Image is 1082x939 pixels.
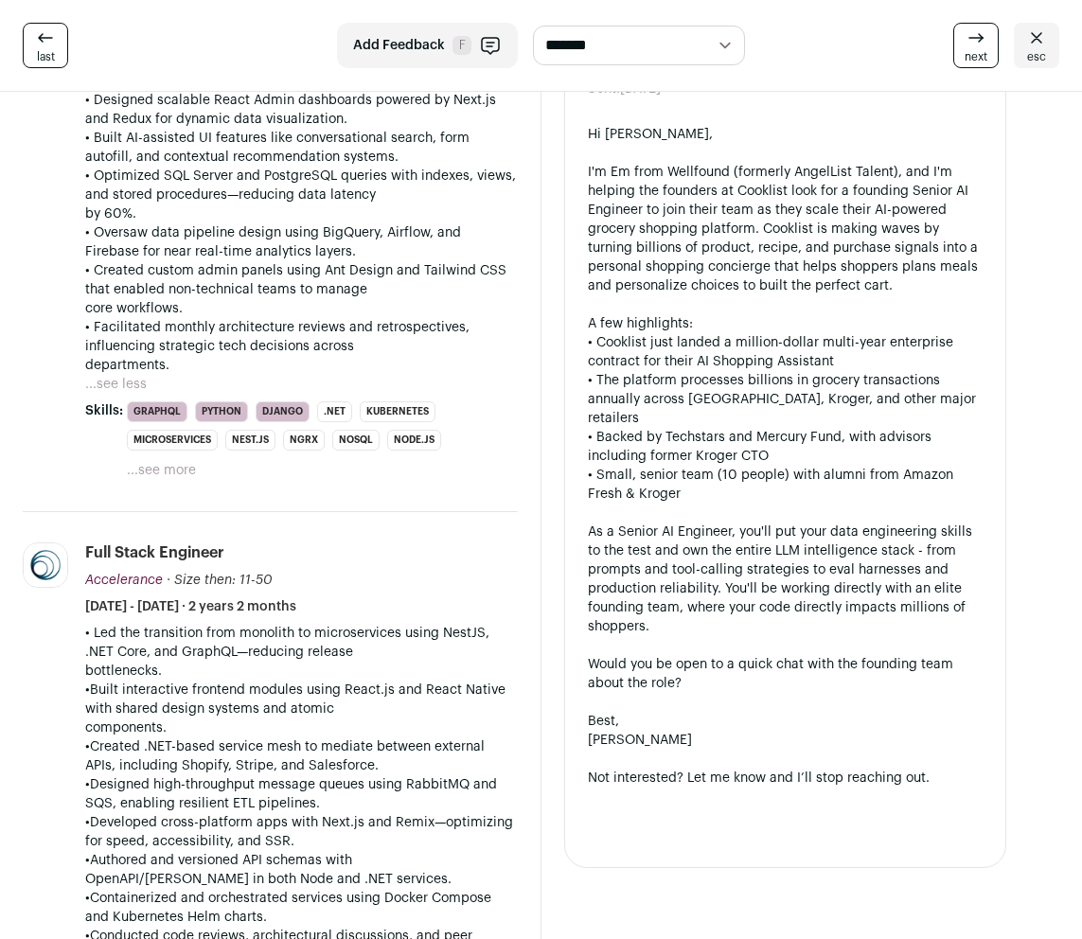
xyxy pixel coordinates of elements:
[85,318,518,375] p: • Facilitated monthly architecture reviews and retrospectives, influencing strategic tech decisio...
[127,430,218,451] li: Microservices
[85,889,518,927] p: •Containerized and orchestrated services using Docker Compose and Kubernetes Helm charts.
[1027,49,1046,64] span: esc
[387,430,441,451] li: Node.js
[588,163,984,295] div: I'm Em from Wellfound (formerly AngelList Talent), and I'm helping the founders at Cooklist look ...
[588,523,984,636] div: As a Senior AI Engineer, you'll put your data engineering skills to the test and own the entire L...
[127,461,196,480] button: ...see more
[85,775,518,813] p: •Designed high-throughput message queues using RabbitMQ and SQS, enabling resilient ETL pipelines.
[588,655,984,693] div: Would you be open to a quick chat with the founding team about the role?
[85,574,163,587] span: Accelerance
[360,401,435,422] li: Kubernetes
[1014,23,1059,68] a: esc
[965,49,987,64] span: next
[953,23,999,68] a: next
[85,737,518,775] p: •Created .NET-based service mesh to mediate between external APIs, including Shopify, Stripe, and...
[588,371,984,428] div: • The platform processes billions in grocery transactions annually across [GEOGRAPHIC_DATA], Krog...
[588,731,984,750] div: [PERSON_NAME]
[85,167,518,223] p: • Optimized SQL Server and PostgreSQL queries with indexes, views, and stored procedures—reducing...
[337,23,518,68] button: Add Feedback F
[588,769,984,788] div: Not interested? Let me know and I’ll stop reaching out.
[588,428,984,466] div: • Backed by Techstars and Mercury Fund, with advisors including former Kroger CTO
[332,430,380,451] li: NoSQL
[85,223,518,261] p: • Oversaw data pipeline design using BigQuery, Airflow, and Firebase for near real-time analytics...
[588,125,984,144] div: Hi [PERSON_NAME],
[24,543,67,587] img: ca7579c539334d354e7b74a8337bbeabfa9c47f5702f344dac01a9b6a0d0e550.jpg
[588,469,953,501] span: • Small, senior team (10 people) with alumni from Amazon Fresh & Kroger
[127,401,187,422] li: GraphQL
[256,401,310,422] li: Django
[588,712,984,731] div: Best,
[85,851,518,889] p: •Authored and versioned API schemas with OpenAPI/[PERSON_NAME] in both Node and .NET services.
[167,574,273,587] span: · Size then: 11-50
[37,49,55,64] span: last
[85,624,518,681] p: • Led the transition from monolith to microservices using NestJS, .NET Core, and GraphQL—reducing...
[452,36,471,55] span: F
[353,36,445,55] span: Add Feedback
[85,91,518,129] p: • Designed scalable React Admin dashboards powered by Next.js and Redux for dynamic data visualiz...
[85,681,518,737] p: •Built interactive frontend modules using React.js and React Native with shared design systems an...
[23,23,68,68] a: last
[85,375,147,394] button: ...see less
[195,401,248,422] li: Python
[85,401,123,420] span: Skills:
[588,314,984,333] div: A few highlights:
[85,813,518,851] p: •Developed cross-platform apps with Next.js and Remix—optimizing for speed, accessibility, and SSR.
[85,261,518,318] p: • Created custom admin panels using Ant Design and Tailwind CSS that enabled non-technical teams ...
[588,333,984,371] div: • Cooklist just landed a million-dollar multi-year enterprise contract for their AI Shopping Assi...
[85,129,518,167] p: • Built AI-assisted UI features like conversational search, form autofill, and contextual recomme...
[225,430,275,451] li: Nest.js
[85,542,224,563] div: Full Stack Engineer
[317,401,352,422] li: .NET
[85,597,296,616] span: [DATE] - [DATE] · 2 years 2 months
[283,430,325,451] li: NgRx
